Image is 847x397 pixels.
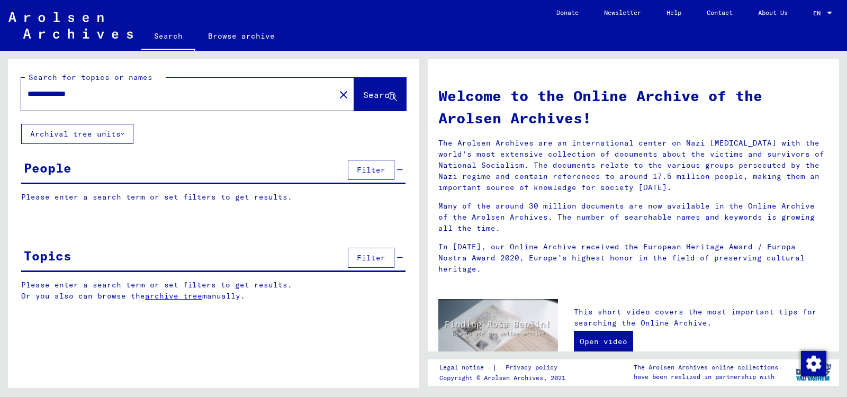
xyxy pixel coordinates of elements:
a: Open video [574,331,633,352]
div: | [439,362,570,373]
p: Copyright © Arolsen Archives, 2021 [439,373,570,383]
p: Please enter a search term or set filters to get results. Or you also can browse the manually. [21,279,406,302]
h1: Welcome to the Online Archive of the Arolsen Archives! [438,85,828,129]
p: Many of the around 30 million documents are now available in the Online Archive of the Arolsen Ar... [438,201,828,234]
p: The Arolsen Archives online collections [634,363,778,372]
img: video.jpg [438,299,558,364]
button: Archival tree units [21,124,133,144]
p: Please enter a search term or set filters to get results. [21,192,406,203]
img: Arolsen_neg.svg [8,12,133,39]
span: Search [363,89,395,100]
span: Filter [357,253,385,263]
mat-icon: close [337,88,350,101]
button: Clear [333,84,354,105]
p: have been realized in partnership with [634,372,778,382]
a: Privacy policy [497,362,570,373]
a: Legal notice [439,362,492,373]
img: yv_logo.png [794,359,833,385]
p: This short video covers the most important tips for searching the Online Archive. [574,306,828,329]
div: Topics [24,246,71,265]
button: Search [354,78,406,111]
mat-label: Search for topics or names [29,73,152,82]
a: Search [141,23,195,51]
span: Filter [357,165,385,175]
img: Change consent [801,351,826,376]
a: Browse archive [195,23,287,49]
button: Filter [348,160,394,180]
p: In [DATE], our Online Archive received the European Heritage Award / Europa Nostra Award 2020, Eu... [438,241,828,275]
span: EN [813,10,825,17]
button: Filter [348,248,394,268]
a: archive tree [145,291,202,301]
p: The Arolsen Archives are an international center on Nazi [MEDICAL_DATA] with the world’s most ext... [438,138,828,193]
div: People [24,158,71,177]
